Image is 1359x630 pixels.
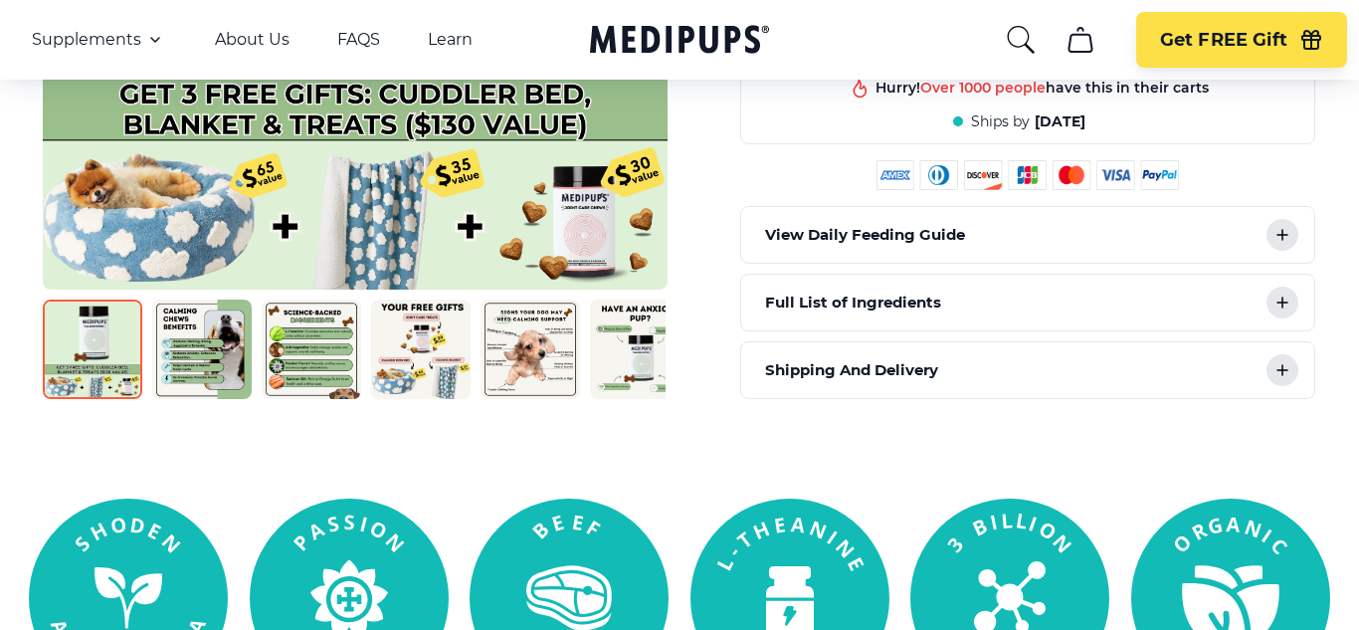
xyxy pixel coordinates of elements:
[43,300,142,399] img: Calming Dog Chews | Natural Dog Supplements
[481,300,580,399] img: Calming Dog Chews | Natural Dog Supplements
[1136,12,1347,68] button: Get FREE Gift
[1057,16,1104,64] button: cart
[1035,112,1085,131] span: [DATE]
[32,28,167,52] button: Supplements
[152,300,252,399] img: Calming Dog Chews | Natural Dog Supplements
[32,30,141,50] span: Supplements
[1160,29,1287,52] span: Get FREE Gift
[371,300,471,399] img: Calming Dog Chews | Natural Dog Supplements
[971,112,1030,131] span: Ships by
[1005,24,1037,56] button: search
[876,160,1179,190] img: payment methods
[215,30,290,50] a: About Us
[590,300,689,399] img: Calming Dog Chews | Natural Dog Supplements
[337,30,380,50] a: FAQS
[765,291,941,315] p: Full List of Ingredients
[765,358,938,382] p: Shipping And Delivery
[428,30,473,50] a: Learn
[952,79,1048,97] span: Best product
[262,300,361,399] img: Calming Dog Chews | Natural Dog Supplements
[590,21,769,62] a: Medipups
[765,223,965,247] p: View Daily Feeding Guide
[952,79,1132,98] div: in this shop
